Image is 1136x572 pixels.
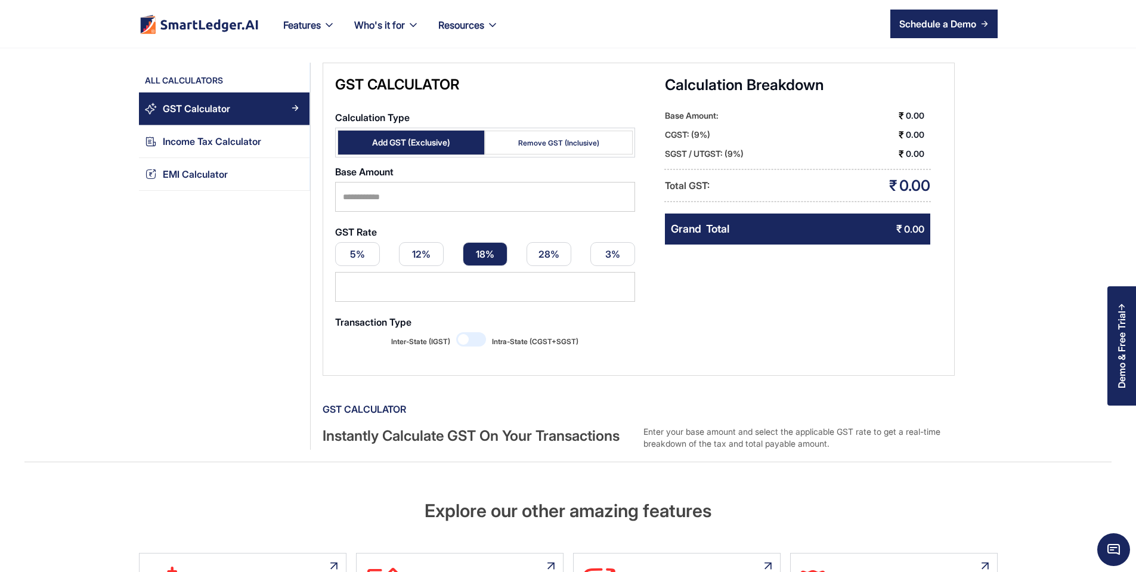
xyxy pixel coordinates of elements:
[899,17,976,31] div: Schedule a Demo
[163,134,261,150] div: Income Tax Calculator
[527,242,572,266] a: 28%
[429,17,508,48] div: Resources
[899,106,904,125] div: ₹
[665,176,710,195] div: Total GST:
[335,317,636,327] label: Transaction Type
[1097,533,1130,566] span: Chat Widget
[904,219,924,239] div: 0.00
[335,166,636,177] label: Base Amount
[323,426,634,450] div: Instantly Calculate GST On Your Transactions
[323,400,955,419] div: GST Calculator
[725,144,744,163] div: (9%)
[372,137,450,149] div: Add GST (Exclusive)
[890,10,998,38] a: Schedule a Demo
[354,17,405,33] div: Who's it for
[906,106,930,125] div: 0.00
[292,137,299,144] img: Arrow Right Blue
[139,158,309,191] a: EMI CalculatorArrow Right Blue
[590,242,636,266] a: 3%
[139,92,309,125] a: GST CalculatorArrow Right Blue
[906,125,930,144] div: 0.00
[335,112,636,123] label: Calculation Type
[889,175,897,196] div: ₹
[665,106,719,125] div: Base Amount:
[518,138,599,148] div: Remove GST (Inclusive)
[665,75,930,94] div: Calculation Breakdown
[139,14,259,34] a: home
[671,219,729,239] div: Grand Total
[139,14,259,34] img: footer logo
[335,106,636,351] form: Email Form
[438,17,484,33] div: Resources
[1116,311,1127,388] div: Demo & Free Trial
[139,75,309,92] div: All Calculators
[492,332,578,351] span: Intra-State (CGST+SGST)
[425,498,711,523] h2: Explore our other amazing features
[335,227,636,237] label: GST Rate
[163,166,228,183] div: EMI Calculator
[345,17,429,48] div: Who's it for
[896,219,902,239] div: ₹
[899,144,904,163] div: ₹
[139,125,309,158] a: Income Tax CalculatorArrow Right Blue
[899,125,904,144] div: ₹
[665,144,723,163] div: SGST / UTGST:
[163,101,230,117] div: GST Calculator
[981,20,988,27] img: arrow right icon
[292,104,299,112] img: Arrow Right Blue
[292,170,299,177] img: Arrow Right Blue
[335,75,636,94] div: GST Calculator
[691,125,710,144] div: (9%)
[665,125,689,144] div: CGST:
[906,144,930,163] div: 0.00
[335,242,380,266] a: 5%
[399,242,444,266] a: 12%
[283,17,321,33] div: Features
[463,242,508,266] a: 18%
[391,332,450,351] span: Inter-State (IGST)
[274,17,345,48] div: Features
[643,426,955,450] div: Enter your base amount and select the applicable GST rate to get a real-time breakdown of the tax...
[899,175,930,196] div: 0.00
